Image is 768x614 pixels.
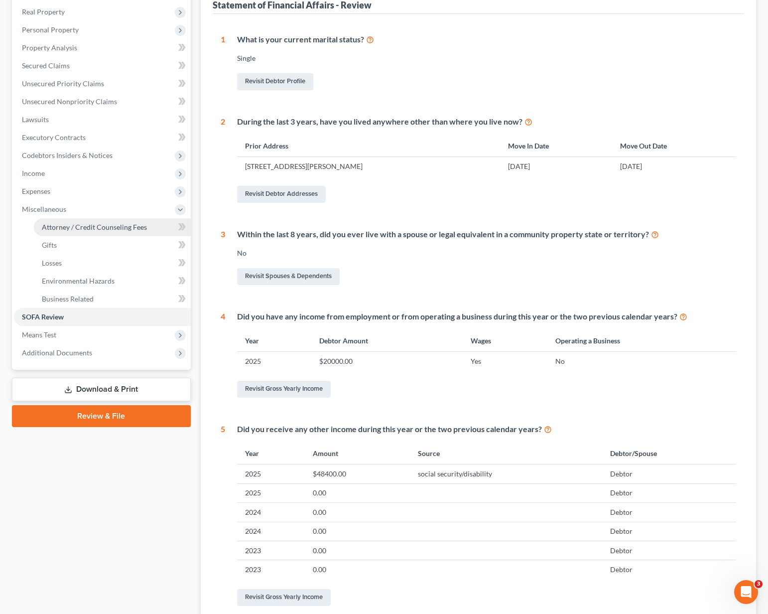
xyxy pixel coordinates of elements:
td: 0.00 [305,483,410,502]
a: SOFA Review [14,308,191,326]
a: Revisit Gross Yearly Income [237,381,331,398]
div: 3 [221,229,225,287]
span: Executory Contracts [22,133,86,142]
td: 0.00 [305,503,410,522]
td: Debtor [602,503,736,522]
td: Yes [463,352,548,371]
a: Download & Print [12,378,191,401]
td: social security/disability [410,464,602,483]
th: Year [237,443,305,464]
td: [STREET_ADDRESS][PERSON_NAME] [237,157,501,176]
a: Unsecured Nonpriority Claims [14,93,191,111]
span: Means Test [22,330,56,339]
th: Debtor Amount [311,330,463,351]
span: Miscellaneous [22,205,66,213]
span: 3 [755,580,763,588]
div: Did you receive any other income during this year or the two previous calendar years? [237,424,737,435]
a: Revisit Debtor Addresses [237,186,326,203]
a: Gifts [34,236,191,254]
span: Property Analysis [22,43,77,52]
a: Environmental Hazards [34,272,191,290]
th: Operating a Business [547,330,736,351]
span: Unsecured Nonpriority Claims [22,97,117,106]
div: Within the last 8 years, did you ever live with a spouse or legal equivalent in a community prope... [237,229,737,240]
td: [DATE] [500,157,612,176]
div: No [237,248,737,258]
span: Losses [42,259,62,267]
th: Move Out Date [612,135,736,156]
td: 2023 [237,541,305,560]
td: 2025 [237,352,312,371]
div: 1 [221,34,225,92]
td: 0.00 [305,522,410,541]
td: No [547,352,736,371]
a: Attorney / Credit Counseling Fees [34,218,191,236]
span: Environmental Hazards [42,277,115,285]
td: 2023 [237,560,305,579]
a: Business Related [34,290,191,308]
a: Secured Claims [14,57,191,75]
span: Expenses [22,187,50,195]
a: Losses [34,254,191,272]
a: Revisit Spouses & Dependents [237,268,340,285]
span: Codebtors Insiders & Notices [22,151,113,159]
span: Attorney / Credit Counseling Fees [42,223,147,231]
span: Income [22,169,45,177]
span: Business Related [42,295,94,303]
div: During the last 3 years, have you lived anywhere other than where you live now? [237,116,737,128]
th: Debtor/Spouse [602,443,736,464]
iframe: Intercom live chat [734,580,758,604]
td: 0.00 [305,541,410,560]
td: Debtor [602,464,736,483]
td: 2025 [237,483,305,502]
th: Move In Date [500,135,612,156]
td: 2025 [237,464,305,483]
a: Review & File [12,405,191,427]
th: Year [237,330,312,351]
td: 0.00 [305,560,410,579]
td: $20000.00 [311,352,463,371]
a: Executory Contracts [14,129,191,147]
a: Property Analysis [14,39,191,57]
a: Lawsuits [14,111,191,129]
div: 5 [221,424,225,608]
td: Debtor [602,541,736,560]
td: [DATE] [612,157,736,176]
span: Unsecured Priority Claims [22,79,104,88]
div: Single [237,53,737,63]
a: Revisit Gross Yearly Income [237,589,331,606]
td: Debtor [602,522,736,541]
div: 4 [221,311,225,400]
span: Additional Documents [22,348,92,357]
span: Gifts [42,241,57,249]
span: Personal Property [22,25,79,34]
td: 2024 [237,522,305,541]
th: Wages [463,330,548,351]
span: Lawsuits [22,115,49,124]
span: Secured Claims [22,61,70,70]
td: 2024 [237,503,305,522]
span: Real Property [22,7,65,16]
td: Debtor [602,483,736,502]
div: 2 [221,116,225,205]
th: Prior Address [237,135,501,156]
a: Revisit Debtor Profile [237,73,313,90]
th: Amount [305,443,410,464]
td: $48400.00 [305,464,410,483]
td: Debtor [602,560,736,579]
span: SOFA Review [22,312,64,321]
div: What is your current marital status? [237,34,737,45]
a: Unsecured Priority Claims [14,75,191,93]
th: Source [410,443,602,464]
div: Did you have any income from employment or from operating a business during this year or the two ... [237,311,737,322]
